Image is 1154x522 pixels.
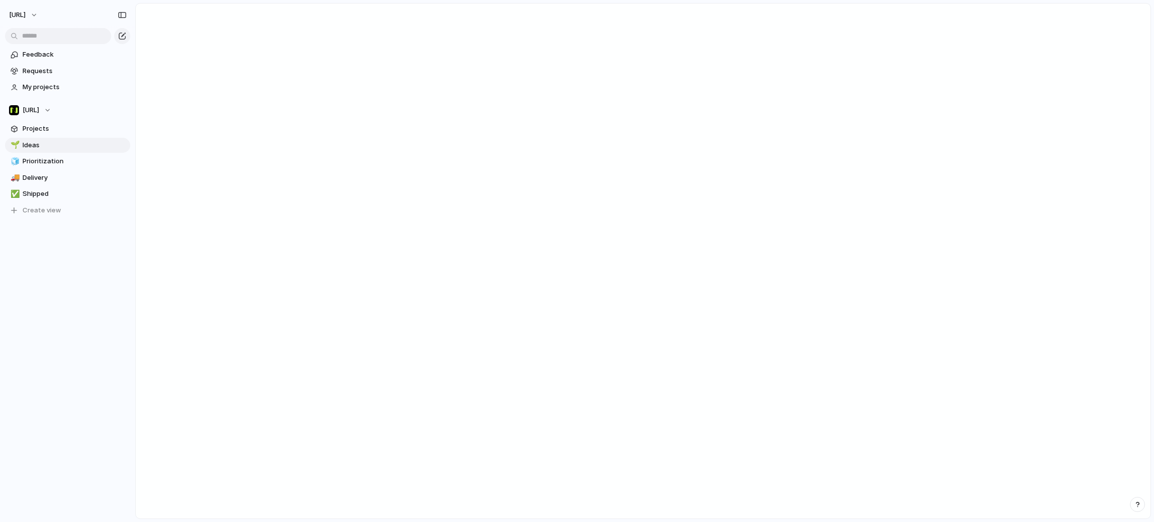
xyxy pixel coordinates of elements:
[9,156,19,166] button: 🧊
[23,124,127,134] span: Projects
[23,82,127,92] span: My projects
[23,156,127,166] span: Prioritization
[11,156,18,167] div: 🧊
[5,7,43,23] button: [URL]
[5,80,130,95] a: My projects
[9,173,19,183] button: 🚚
[23,50,127,60] span: Feedback
[5,121,130,136] a: Projects
[5,186,130,201] a: ✅Shipped
[5,170,130,185] a: 🚚Delivery
[23,105,39,115] span: [URL]
[23,205,61,215] span: Create view
[9,10,26,20] span: [URL]
[11,172,18,183] div: 🚚
[11,188,18,200] div: ✅
[23,173,127,183] span: Delivery
[5,138,130,153] a: 🌱Ideas
[5,47,130,62] a: Feedback
[23,189,127,199] span: Shipped
[9,189,19,199] button: ✅
[23,66,127,76] span: Requests
[5,64,130,79] a: Requests
[5,203,130,218] button: Create view
[5,154,130,169] a: 🧊Prioritization
[5,103,130,118] button: [URL]
[9,140,19,150] button: 🌱
[11,139,18,151] div: 🌱
[23,140,127,150] span: Ideas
